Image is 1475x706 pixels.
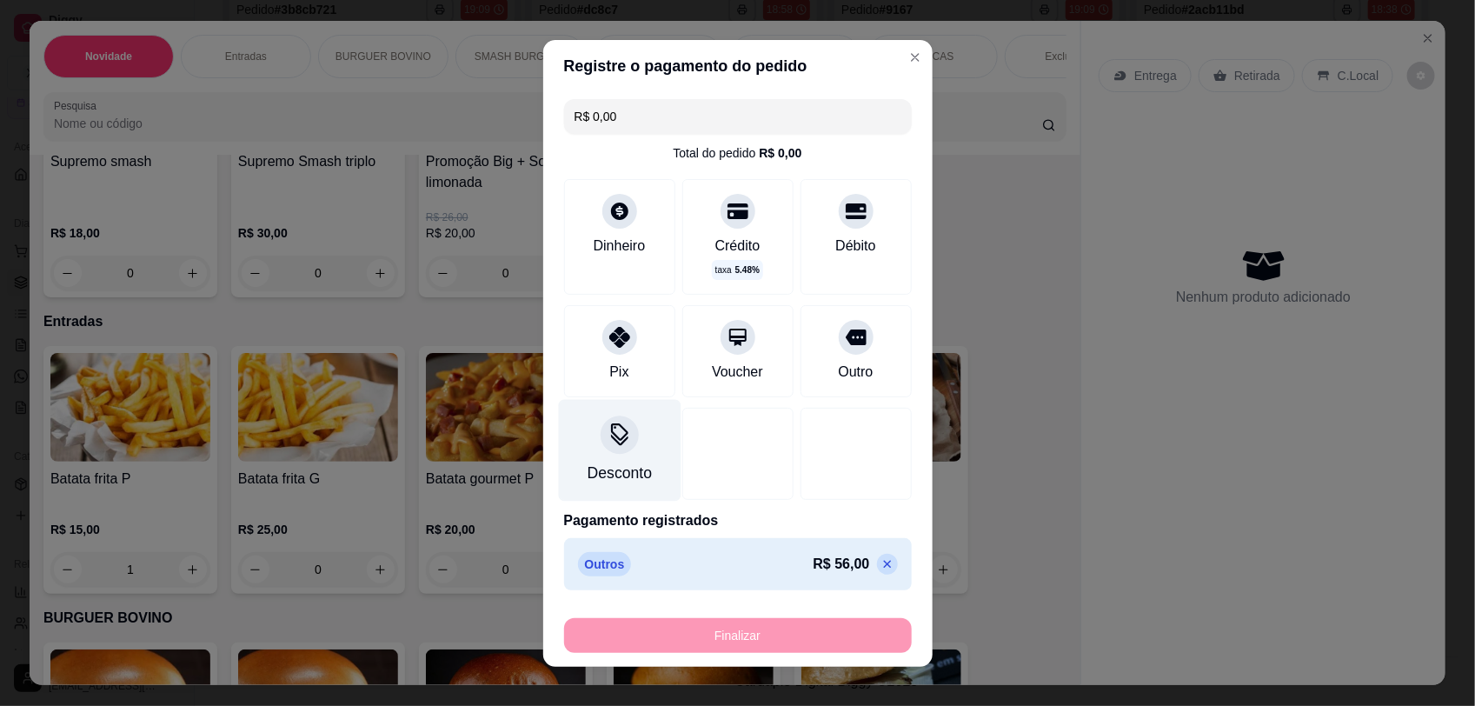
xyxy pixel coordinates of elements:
[575,99,901,134] input: Ex.: hambúrguer de cordeiro
[715,263,760,276] p: taxa
[838,362,873,383] div: Outro
[578,552,632,576] p: Outros
[735,263,760,276] span: 5.48 %
[594,236,646,256] div: Dinheiro
[901,43,929,71] button: Close
[609,362,628,383] div: Pix
[564,510,912,531] p: Pagamento registrados
[587,462,651,484] div: Desconto
[712,362,763,383] div: Voucher
[543,40,933,92] header: Registre o pagamento do pedido
[814,554,870,575] p: R$ 56,00
[715,236,761,256] div: Crédito
[759,144,801,162] div: R$ 0,00
[673,144,801,162] div: Total do pedido
[835,236,875,256] div: Débito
